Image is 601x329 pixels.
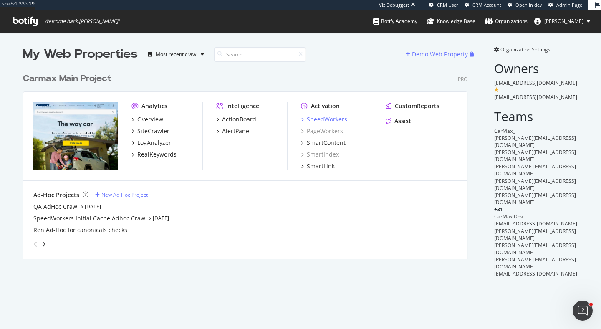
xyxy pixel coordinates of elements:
[494,149,576,163] span: [PERSON_NAME][EMAIL_ADDRESS][DOMAIN_NAME]
[23,63,474,259] div: grid
[101,191,148,198] div: New Ad-Hoc Project
[156,52,197,57] div: Most recent crawl
[141,102,167,110] div: Analytics
[307,139,346,147] div: SmartContent
[144,48,207,61] button: Most recent crawl
[373,17,417,25] div: Botify Academy
[131,150,177,159] a: RealKeywords
[301,162,335,170] a: SmartLink
[494,192,576,206] span: [PERSON_NAME][EMAIL_ADDRESS][DOMAIN_NAME]
[307,162,335,170] div: SmartLink
[44,18,119,25] span: Welcome back, [PERSON_NAME] !
[394,117,411,125] div: Assist
[131,139,171,147] a: LogAnalyzer
[494,94,577,101] span: [EMAIL_ADDRESS][DOMAIN_NAME]
[556,2,582,8] span: Admin Page
[458,76,467,83] div: Pro
[23,73,115,85] a: Carmax Main Project
[515,2,542,8] span: Open in dev
[395,102,439,110] div: CustomReports
[573,301,593,321] iframe: Intercom live chat
[214,47,306,62] input: Search
[429,2,458,8] a: CRM User
[301,115,347,124] a: SpeedWorkers
[494,213,578,220] div: CarMax Dev
[494,270,577,277] span: [EMAIL_ADDRESS][DOMAIN_NAME]
[494,220,577,227] span: [EMAIL_ADDRESS][DOMAIN_NAME]
[33,226,127,234] a: Ren Ad-Hoc for canonicals checks
[153,215,169,222] a: [DATE]
[437,2,458,8] span: CRM User
[311,102,340,110] div: Activation
[494,61,578,75] h2: Owners
[131,127,169,135] a: SiteCrawler
[494,79,577,86] span: [EMAIL_ADDRESS][DOMAIN_NAME]
[406,48,470,61] button: Demo Web Property
[137,127,169,135] div: SiteCrawler
[494,206,503,213] span: + 31
[33,202,79,211] a: QA AdHoc Crawl
[379,2,409,8] div: Viz Debugger:
[307,115,347,124] div: SpeedWorkers
[412,50,468,58] div: Demo Web Property
[216,115,256,124] a: ActionBoard
[222,115,256,124] div: ActionBoard
[386,102,439,110] a: CustomReports
[216,127,251,135] a: AlertPanel
[301,139,346,147] a: SmartContent
[494,134,576,149] span: [PERSON_NAME][EMAIL_ADDRESS][DOMAIN_NAME]
[427,10,475,33] a: Knowledge Base
[406,51,470,58] a: Demo Web Property
[33,102,118,170] img: carmax.com
[508,2,542,8] a: Open in dev
[301,127,343,135] a: PageWorkers
[301,150,339,159] a: SmartIndex
[131,115,163,124] a: Overview
[494,256,576,270] span: [PERSON_NAME][EMAIL_ADDRESS][DOMAIN_NAME]
[41,240,47,248] div: angle-right
[485,10,528,33] a: Organizations
[500,46,550,53] span: Organization Settings
[30,238,41,251] div: angle-left
[222,127,251,135] div: AlertPanel
[548,2,582,8] a: Admin Page
[485,17,528,25] div: Organizations
[494,242,576,256] span: [PERSON_NAME][EMAIL_ADDRESS][DOMAIN_NAME]
[494,109,578,123] h2: Teams
[23,73,111,85] div: Carmax Main Project
[386,117,411,125] a: Assist
[472,2,501,8] span: CRM Account
[137,150,177,159] div: RealKeywords
[465,2,501,8] a: CRM Account
[95,191,148,198] a: New Ad-Hoc Project
[494,127,578,134] div: CarMax_
[494,177,576,192] span: [PERSON_NAME][EMAIL_ADDRESS][DOMAIN_NAME]
[226,102,259,110] div: Intelligence
[33,191,79,199] div: Ad-Hoc Projects
[23,46,138,63] div: My Web Properties
[494,163,576,177] span: [PERSON_NAME][EMAIL_ADDRESS][DOMAIN_NAME]
[427,17,475,25] div: Knowledge Base
[85,203,101,210] a: [DATE]
[137,139,171,147] div: LogAnalyzer
[33,214,147,223] a: SpeedWorkers Initial Cache Adhoc Crawl
[373,10,417,33] a: Botify Academy
[494,228,576,242] span: [PERSON_NAME][EMAIL_ADDRESS][DOMAIN_NAME]
[137,115,163,124] div: Overview
[528,15,597,28] button: [PERSON_NAME]
[544,18,583,25] span: adrianna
